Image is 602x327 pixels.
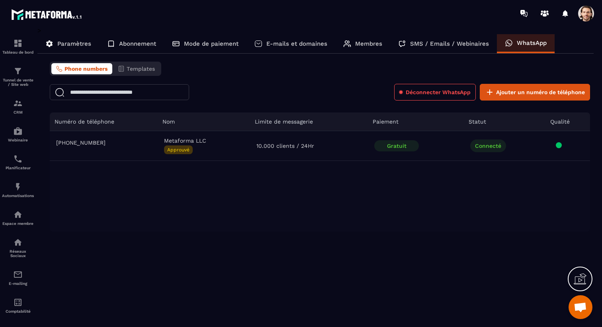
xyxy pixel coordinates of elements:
[2,221,34,226] p: Espace membre
[2,193,34,198] p: Automatisations
[250,131,368,161] td: 10.000 clients / 24Hr
[13,210,23,219] img: automations
[2,249,34,258] p: Réseaux Sociaux
[13,238,23,247] img: social-network
[158,112,250,131] th: Nom
[184,40,238,47] p: Mode de paiement
[2,309,34,313] p: Comptabilité
[2,264,34,292] a: emailemailE-mailing
[2,60,34,93] a: formationformationTunnel de vente / Site web
[2,232,34,264] a: social-networksocial-networkRéseaux Sociaux
[2,281,34,286] p: E-mailing
[11,7,83,21] img: logo
[113,63,160,74] button: Templates
[13,182,23,192] img: automations
[13,298,23,307] img: accountant
[517,39,547,46] p: WhatsApp
[13,99,23,108] img: formation
[158,131,250,161] td: Metaforma LLC
[406,88,471,96] span: Déconnecter WhatsApp
[2,50,34,54] p: Tableau de bord
[2,110,34,114] p: CRM
[2,176,34,204] a: automationsautomationsAutomatisations
[13,154,23,164] img: scheduler
[496,88,585,96] span: Ajouter un numéro de téléphone
[569,295,592,319] a: Ouvrir le chat
[464,112,545,131] th: Statut
[64,66,107,72] span: Phone numbers
[119,40,156,47] p: Abonnement
[127,66,155,72] span: Templates
[56,139,151,146] span: [PHONE_NUMBER]
[51,63,112,74] button: Phone numbers
[50,112,158,131] th: Numéro de téléphone
[37,27,594,232] div: >
[13,66,23,76] img: formation
[2,166,34,170] p: Planificateur
[2,204,34,232] a: automationsautomationsEspace membre
[13,126,23,136] img: automations
[2,78,34,87] p: Tunnel de vente / Site web
[164,145,193,154] span: Approuvé
[394,84,476,101] button: Déconnecter WhatsApp
[57,40,91,47] p: Paramètres
[266,40,327,47] p: E-mails et domaines
[480,84,590,101] button: Ajouter un numéro de téléphone
[355,40,382,47] p: Membres
[2,138,34,142] p: Webinaire
[374,140,419,151] div: Gratuit
[2,93,34,120] a: formationformationCRM
[2,292,34,319] a: accountantaccountantComptabilité
[545,112,590,131] th: Qualité
[13,270,23,279] img: email
[250,112,368,131] th: Limite de messagerie
[2,120,34,148] a: automationsautomationsWebinaire
[410,40,489,47] p: SMS / Emails / Webinaires
[2,33,34,60] a: formationformationTableau de bord
[13,39,23,48] img: formation
[368,112,464,131] th: Paiement
[470,139,506,152] span: Connecté
[2,148,34,176] a: schedulerschedulerPlanificateur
